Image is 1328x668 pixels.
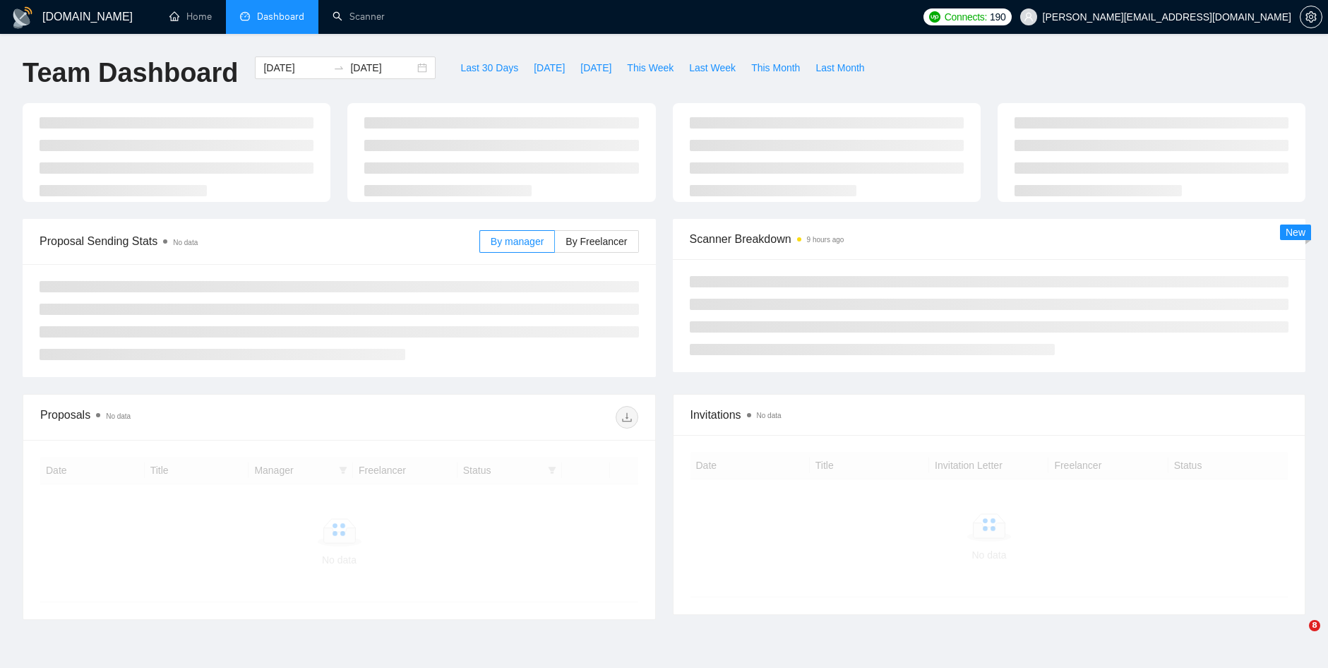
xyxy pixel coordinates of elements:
button: [DATE] [526,56,573,79]
span: setting [1300,11,1322,23]
span: to [333,62,345,73]
span: Dashboard [257,11,304,23]
span: Last Month [815,60,864,76]
span: dashboard [240,11,250,21]
img: upwork-logo.png [929,11,940,23]
span: swap-right [333,62,345,73]
span: This Week [627,60,674,76]
a: searchScanner [333,11,385,23]
span: By manager [491,236,544,247]
span: Scanner Breakdown [690,230,1289,248]
button: This Month [743,56,808,79]
input: Start date [263,60,328,76]
span: user [1024,12,1034,22]
a: homeHome [169,11,212,23]
img: logo [11,6,34,29]
button: Last 30 Days [453,56,526,79]
button: Last Week [681,56,743,79]
iframe: Intercom live chat [1280,620,1314,654]
div: Proposals [40,406,339,429]
span: [DATE] [580,60,611,76]
button: This Week [619,56,681,79]
h1: Team Dashboard [23,56,238,90]
span: This Month [751,60,800,76]
input: End date [350,60,414,76]
span: Last 30 Days [460,60,518,76]
a: setting [1300,11,1322,23]
span: [DATE] [534,60,565,76]
span: Last Week [689,60,736,76]
button: Last Month [808,56,872,79]
span: 190 [990,9,1005,25]
button: [DATE] [573,56,619,79]
span: Connects: [945,9,987,25]
span: 8 [1309,620,1320,631]
span: No data [173,239,198,246]
span: Invitations [690,406,1288,424]
span: New [1286,227,1305,238]
span: No data [757,412,782,419]
span: No data [106,412,131,420]
span: By Freelancer [566,236,627,247]
span: Proposal Sending Stats [40,232,479,250]
time: 9 hours ago [807,236,844,244]
button: setting [1300,6,1322,28]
